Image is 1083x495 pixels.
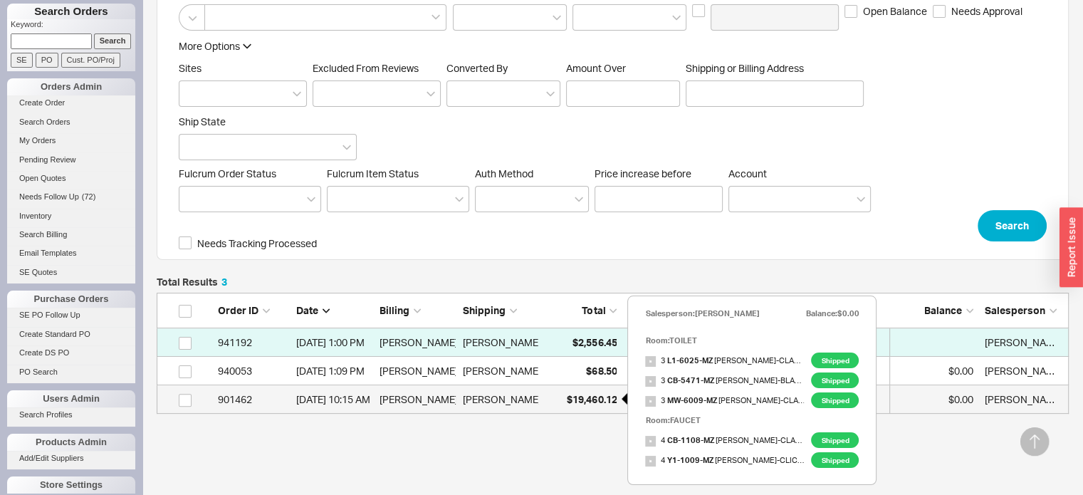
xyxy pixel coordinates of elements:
div: [PERSON_NAME] [380,357,456,385]
a: My Orders [7,133,135,148]
p: Keyword: [11,19,135,33]
img: no_photo [645,456,656,467]
input: Shipping or Billing Address [686,80,864,107]
img: no_photo [645,436,656,447]
button: More Options [179,39,251,53]
span: 4 [PERSON_NAME] - CLICK-UP BASIN WASTE (FOR BASINS WITH OVERFLOW), M,ATTE BRONZE [645,450,804,470]
span: Price increase before [595,167,723,180]
b: Y1-1009-MZ [666,455,713,465]
a: 901462[DATE] 10:15 AM[PERSON_NAME][PERSON_NAME]$19,460.12Shipped - Full $0.00[PERSON_NAME] [157,385,1069,414]
span: Billing [380,304,409,316]
a: Open Quotes [7,171,135,186]
span: $68.50 [586,365,617,377]
div: 901462 [218,385,289,414]
span: Account [728,167,767,179]
span: Amount Over [566,62,680,75]
input: Fulcrum Order Status [187,191,197,207]
svg: open menu [427,91,435,97]
span: Fulcrum Item Status [327,167,419,179]
span: ( 72 ) [82,192,96,201]
span: $2,556.45 [572,336,617,348]
a: Add/Edit Suppliers [7,451,135,466]
span: Shipping or Billing Address [686,62,864,75]
a: Search Billing [7,227,135,242]
span: Needs Tracking Processed [197,236,317,251]
button: Search [978,210,1047,241]
input: PO [36,53,58,68]
b: L1-6025-MZ [666,355,712,365]
input: Ship State [187,139,197,155]
svg: open menu [672,15,681,21]
div: Total [545,303,617,318]
img: no_photo [645,356,656,367]
div: Salesperson: [PERSON_NAME] [645,303,759,323]
span: Needs Approval [951,4,1022,19]
input: Auth Method [483,191,493,207]
h5: Total Results [157,277,227,287]
a: Create Standard PO [7,327,135,342]
div: Salesperson [985,303,1061,318]
input: Amount Over [566,80,680,107]
div: Shipping [463,303,539,318]
a: Create Order [7,95,135,110]
span: Open Balance [863,4,927,19]
div: Products Admin [7,434,135,451]
span: Balance [924,304,962,316]
div: 940053 [218,357,289,385]
div: Amar Prashad [985,357,1061,385]
div: Balance [897,303,973,318]
input: SE [11,53,33,68]
span: Date [296,304,318,316]
h1: Search Orders [7,4,135,19]
div: Amar Prashad [985,385,1061,414]
a: PO Search [7,365,135,380]
input: Cust. PO/Proj [61,53,120,68]
div: 9/21/25 1:00 PM [296,328,372,357]
div: $0.00 [897,357,973,385]
a: Create DS PO [7,345,135,360]
a: 941192[DATE] 1:00 PM[PERSON_NAME][PERSON_NAME]$2,556.45Quote [PERSON_NAME] [157,328,1069,357]
div: 3/24/25 10:15 AM [296,385,372,414]
a: SE PO Follow Up [7,308,135,323]
span: Search [995,217,1029,234]
div: Balance: $0.00 [805,303,859,323]
a: Search Profiles [7,407,135,422]
span: 3 [PERSON_NAME] - CLASSIC [PERSON_NAME] ELONGATED SOLID WOOD TOILET SEAT WITH BAR HINGES MATTE BR... [645,390,804,410]
svg: open menu [857,197,865,202]
span: Ship State [179,115,226,127]
span: Pending Review [19,155,76,164]
div: [PERSON_NAME] [463,385,541,414]
input: Sites [187,85,197,102]
span: 3 [PERSON_NAME] - BLACK LEVER CISTERN HANDLE MATTE BRONZE [645,370,804,390]
span: Shipped [811,372,859,388]
div: [PERSON_NAME] [463,357,541,385]
input: Search [94,33,132,48]
span: Needs Follow Up [19,192,79,201]
span: Salesperson [985,304,1045,316]
div: Room: FAUCET [645,410,859,430]
span: Shipping [463,304,506,316]
input: Needs Approval [933,5,946,18]
span: 4 [PERSON_NAME] - CLASSIC TUBULAR 3-HOLE BASIN MIXER WITH BLACK LEVERS MATTE BRONZE [645,430,804,450]
img: no_photo [645,396,656,407]
span: Shipped [811,392,859,408]
div: [PERSON_NAME] [380,328,456,357]
a: 940053[DATE] 1:09 PM[PERSON_NAME][PERSON_NAME]$68.50Processing $0.00[PERSON_NAME] [157,357,1069,385]
input: Fulcrum Item Status [335,191,345,207]
svg: open menu [553,15,561,21]
a: Search Orders [7,115,135,130]
span: 3 [221,276,227,288]
input: Needs Tracking Processed [179,236,192,249]
a: Inventory [7,209,135,224]
div: Orders Admin [7,78,135,95]
span: Shipped [811,432,859,448]
div: Purchase Orders [7,291,135,308]
span: Fulcrum Order Status [179,167,276,179]
div: Users Admin [7,390,135,407]
b: CB-5471-MZ [666,375,713,385]
div: [PERSON_NAME] [463,328,541,357]
div: [PERSON_NAME] [380,385,456,414]
a: SE Quotes [7,265,135,280]
div: grid [157,328,1069,414]
div: More Options [179,39,240,53]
